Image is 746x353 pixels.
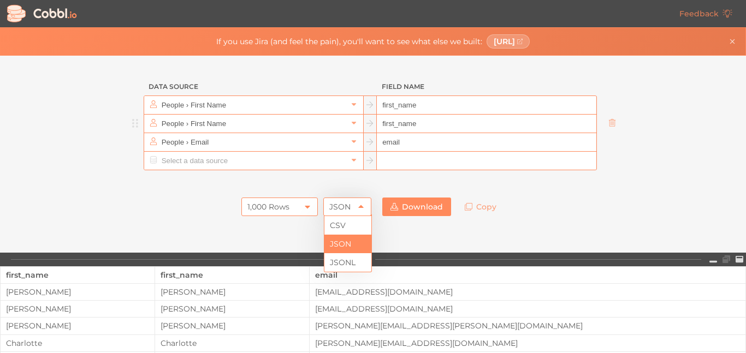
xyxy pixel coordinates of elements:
li: CSV [324,216,371,235]
div: [PERSON_NAME] [1,304,155,313]
a: Download [382,198,451,216]
input: Select a data source [159,96,347,114]
div: first_name [6,267,149,283]
div: email [315,267,740,283]
div: Charlotte [155,339,309,348]
h3: Field Name [377,77,597,96]
button: Close banner [726,35,739,48]
div: first_name [161,267,304,283]
div: Charlotte [1,339,155,348]
input: Select a data source [159,133,347,151]
div: [PERSON_NAME] [155,321,309,330]
span: If you use Jira (and feel the pain), you'll want to see what else we built: [216,37,482,46]
h3: Data Source [144,77,364,96]
div: [PERSON_NAME][EMAIL_ADDRESS][DOMAIN_NAME] [310,339,745,348]
div: [PERSON_NAME] [1,321,155,330]
a: Copy [457,198,505,216]
div: [EMAIL_ADDRESS][DOMAIN_NAME] [310,288,745,296]
a: Feedback [671,4,741,23]
li: JSON [324,235,371,253]
span: [URL] [494,37,515,46]
div: [PERSON_NAME] [155,304,309,313]
div: [PERSON_NAME] [1,288,155,296]
div: JSON [329,198,351,216]
input: Select a data source [159,115,347,133]
div: [PERSON_NAME][EMAIL_ADDRESS][PERSON_NAME][DOMAIN_NAME] [310,321,745,330]
a: [URL] [487,34,530,49]
div: [PERSON_NAME] [155,288,309,296]
input: Select a data source [159,152,347,170]
div: 1,000 Rows [247,198,289,216]
div: [EMAIL_ADDRESS][DOMAIN_NAME] [310,304,745,313]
